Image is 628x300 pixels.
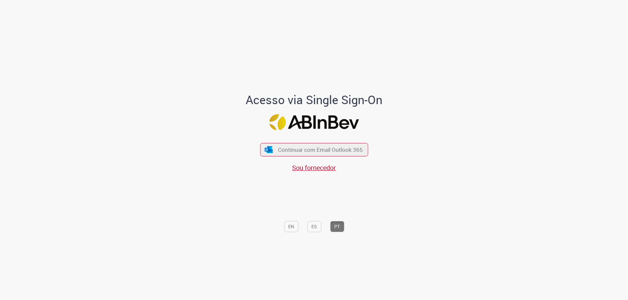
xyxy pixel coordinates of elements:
button: ícone Azure/Microsoft 360 Continuar com Email Outlook 365 [260,143,368,156]
button: EN [284,221,298,232]
a: Sou fornecedor [292,163,336,172]
img: ícone Azure/Microsoft 360 [264,146,273,153]
button: PT [330,221,344,232]
button: ES [307,221,321,232]
span: Continuar com Email Outlook 365 [278,146,363,153]
img: Logo ABInBev [269,114,359,130]
h1: Acesso via Single Sign-On [223,93,405,106]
